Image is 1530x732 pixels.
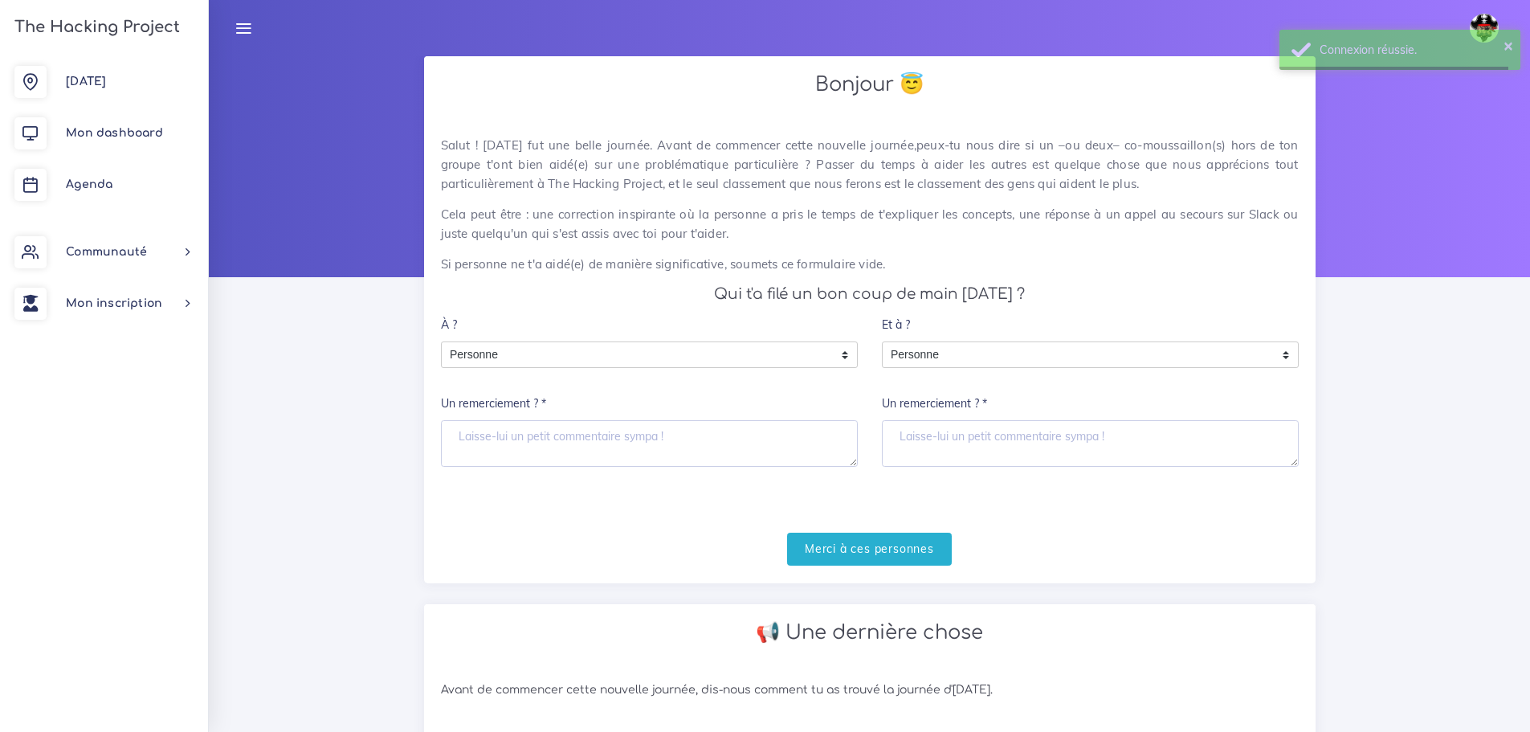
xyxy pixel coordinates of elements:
[882,309,910,341] label: Et à ?
[441,73,1299,96] h2: Bonjour 😇
[441,621,1299,644] h2: 📢 Une dernière chose
[66,127,163,139] span: Mon dashboard
[1470,14,1499,43] img: avatar
[1503,37,1513,53] button: ×
[883,342,1274,368] span: Personne
[787,533,952,566] input: Merci à ces personnes
[882,388,987,421] label: Un remerciement ? *
[441,388,546,421] label: Un remerciement ? *
[66,297,162,309] span: Mon inscription
[10,18,180,36] h3: The Hacking Project
[441,205,1299,243] p: Cela peut être : une correction inspirante où la personne a pris le temps de t'expliquer les conc...
[66,246,147,258] span: Communauté
[441,684,1299,697] h6: Avant de commencer cette nouvelle journée, dis-nous comment tu as trouvé la journée d'[DATE].
[1320,42,1508,58] div: Connexion réussie.
[441,136,1299,194] p: Salut ! [DATE] fut une belle journée. Avant de commencer cette nouvelle journée,peux-tu nous dire...
[441,255,1299,274] p: Si personne ne t'a aidé(e) de manière significative, soumets ce formulaire vide.
[66,76,106,88] span: [DATE]
[442,342,833,368] span: Personne
[441,309,457,341] label: À ?
[66,178,112,190] span: Agenda
[441,285,1299,303] h4: Qui t'a filé un bon coup de main [DATE] ?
